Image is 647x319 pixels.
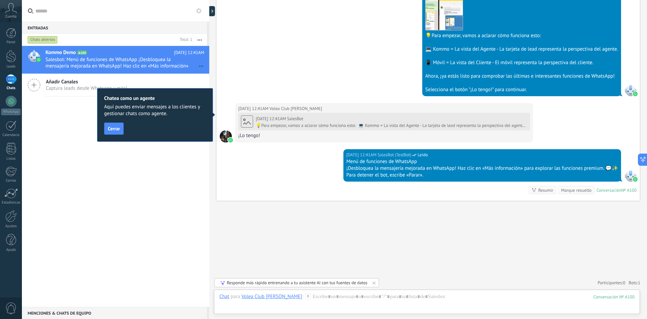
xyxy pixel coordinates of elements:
[108,126,120,131] span: Cerrar
[177,36,192,43] div: Total: 1
[270,105,322,112] span: Volea Club de Padel
[36,57,41,62] img: waba.svg
[22,307,207,319] div: Menciones & Chats de equipo
[638,280,640,286] span: 1
[346,172,618,179] div: Para detener el bot, escribe «Parar».
[1,64,21,69] div: Leads
[22,46,209,74] a: Kommo Demo A100 [DATE] 12:41AM Salesbot: Menú de funciones de WhatsApp ¡Desbloquea la mensajería ...
[1,248,21,252] div: Ayuda
[227,280,367,286] div: Responde más rápido entrenando a tu asistente AI con tus fuentes de datos
[346,158,618,165] div: Menú de funciones de WhatsApp
[77,50,87,55] span: A100
[5,15,17,19] span: Cuenta
[597,280,625,286] a: Participantes:0
[104,104,206,117] span: Aquí puedes enviar mensajes a los clientes y gestionar chats como agente.
[1,40,21,45] div: Panel
[28,36,58,44] div: Chats abiertos
[561,187,591,193] div: Marque resuelto
[377,152,411,158] span: SalesBot (TestBot)
[22,22,207,34] div: Entradas
[418,152,428,158] span: Leído
[241,293,302,299] div: Volea Club de Padel
[302,293,303,300] span: :
[228,138,233,142] img: waba.svg
[287,116,303,122] span: SalesBot
[174,49,204,56] span: [DATE] 12:41AM
[624,84,637,96] span: SalesBot
[192,34,207,46] button: Más
[46,85,127,91] span: Captura leads desde Whatsapp y más!
[633,177,638,182] img: waba.svg
[46,79,127,85] span: Añadir Canales
[538,187,553,193] div: Resumir
[1,179,21,183] div: Correo
[104,95,206,102] h2: Chatea como un agente
[45,56,191,69] span: Salesbot: Menú de funciones de WhatsApp ¡Desbloquea la mensajería mejorada en WhatsApp! Haz clic ...
[346,152,378,158] div: [DATE] 12:41AM
[633,91,638,96] img: waba.svg
[238,105,270,112] div: [DATE] 12:41AM
[596,187,621,193] div: Conversación
[1,109,21,115] div: WhatsApp
[425,32,618,39] div: 💡Para empezar, vamos a aclarar cómo funciona esto:
[425,86,618,93] div: Selecciona el botón "¡Lo tengo!" para continuar.
[425,73,618,80] div: Ahora, ¡ya estás listo para comprobar las últimas e interesantes funciones de WhatsApp!
[629,280,640,286] span: Bots:
[346,165,618,172] div: ¡Desbloquea la mensajería mejorada en WhatsApp! Haz clic en «Más información» para explorar las f...
[425,59,618,66] div: 📱 Móvil = La vista del Cliente - El móvil representa la perspectiva del cliente.
[1,157,21,161] div: Listas
[623,280,625,286] span: 0
[230,293,240,300] span: para
[621,187,637,193] div: № A100
[208,6,215,16] div: Mostrar
[45,49,76,56] span: Kommo Demo
[1,86,21,90] div: Chats
[238,132,530,139] div: ¡Lo tengo!
[1,201,21,205] div: Estadísticas
[593,294,635,300] div: 100
[1,224,21,229] div: Ajustes
[624,169,637,182] span: SalesBot
[1,133,21,137] div: Calendario
[220,130,232,142] span: Volea Club de Padel
[425,46,618,53] div: 💻 Kommo = La vista del Agente - La tarjeta de lead representa la perspectiva del agente.
[256,123,527,128] div: 💡Para empezar, vamos a aclarar cómo funciona esto: 💻 Kommo = La vista del Agente - La tarjeta de ...
[256,116,287,122] div: [DATE] 12:41AM
[104,123,124,135] button: Cerrar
